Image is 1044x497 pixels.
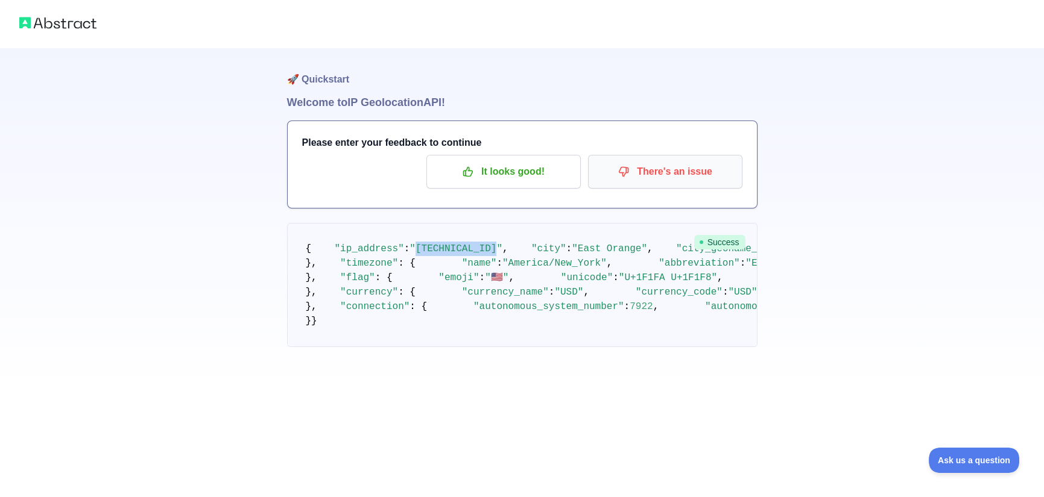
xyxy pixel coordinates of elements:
span: "East Orange" [572,243,647,254]
h3: Please enter your feedback to continue [302,136,742,150]
span: "currency_name" [462,287,549,298]
span: : [624,301,630,312]
span: "USD" [554,287,583,298]
span: "city" [531,243,566,254]
span: "autonomous_system_organization" [705,301,890,312]
span: "timezone" [340,258,398,269]
span: { [306,243,312,254]
span: : [566,243,572,254]
p: It looks good! [435,161,572,182]
span: "USD" [728,287,757,298]
span: , [653,301,659,312]
span: "EDT" [745,258,774,269]
span: : [723,287,729,298]
span: : [479,272,486,283]
span: "flag" [340,272,375,283]
span: : { [375,272,393,283]
span: "currency_code" [636,287,723,298]
img: Abstract logo [19,14,96,31]
h1: 🚀 Quickstart [287,48,758,94]
span: : [613,272,619,283]
span: "ip_address" [335,243,404,254]
span: , [607,258,613,269]
span: : { [398,287,416,298]
span: : [549,287,555,298]
span: : [404,243,410,254]
span: "🇺🇸" [485,272,508,283]
span: "autonomous_system_number" [473,301,624,312]
span: "America/New_York" [502,258,607,269]
span: "U+1F1FA U+1F1F8" [619,272,717,283]
span: : { [398,258,416,269]
span: "unicode" [561,272,613,283]
span: , [647,243,653,254]
span: Success [694,235,745,249]
span: , [508,272,514,283]
iframe: Toggle Customer Support [929,448,1020,473]
span: "currency" [340,287,398,298]
span: : [496,258,502,269]
button: It looks good! [426,155,581,189]
p: There's an issue [597,161,733,182]
span: , [583,287,589,298]
span: "[TECHNICAL_ID]" [410,243,502,254]
span: , [502,243,508,254]
span: : { [410,301,427,312]
button: There's an issue [588,155,742,189]
span: "name" [462,258,497,269]
h1: Welcome to IP Geolocation API! [287,94,758,111]
span: "abbreviation" [659,258,739,269]
span: "connection" [340,301,410,312]
span: , [717,272,723,283]
span: : [740,258,746,269]
span: 7922 [630,301,653,312]
span: "emoji" [438,272,479,283]
span: "city_geoname_id" [676,243,774,254]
